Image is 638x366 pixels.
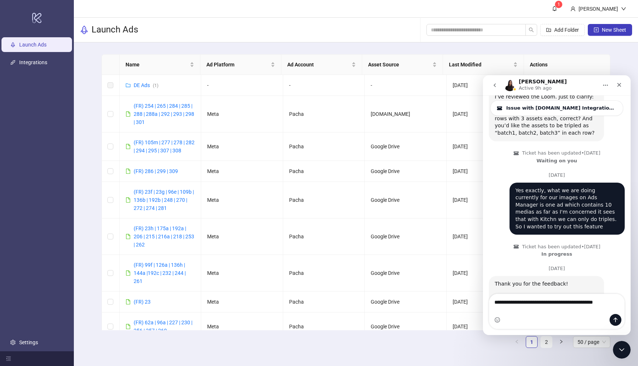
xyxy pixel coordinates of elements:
[365,182,447,218] td: Google Drive
[134,168,178,174] a: (FR) 286 | 299 | 309
[201,96,283,132] td: Meta
[555,336,567,348] li: Next Page
[368,61,431,69] span: Asset Source
[541,336,552,348] li: 2
[206,61,269,69] span: Ad Platform
[19,59,47,65] a: Integrations
[126,270,131,276] span: file
[283,96,365,132] td: Pacha
[365,255,447,291] td: Google Drive
[365,75,447,96] td: -
[201,182,283,218] td: Meta
[126,111,131,117] span: file
[447,218,529,255] td: [DATE]
[134,299,151,305] a: (FR) 23
[200,55,281,75] th: Ad Platform
[201,132,283,161] td: Meta
[365,291,447,313] td: Google Drive
[126,234,131,239] span: file
[588,24,632,36] button: New Sheet
[546,27,551,32] span: folder-add
[555,336,567,348] button: right
[449,61,512,69] span: Last Modified
[365,218,447,255] td: Google Drive
[283,182,365,218] td: Pacha
[365,313,447,341] td: Google Drive
[362,55,443,75] th: Asset Source
[558,2,560,7] span: 1
[283,218,365,255] td: Pacha
[134,225,194,248] a: (FR) 23h | 175a | 192a | 206 | 215 | 216a | 218 | 253 | 262
[283,255,365,291] td: Pacha
[552,6,557,11] span: bell
[559,339,563,344] span: right
[287,61,350,69] span: Ad Account
[126,299,131,304] span: file
[283,161,365,182] td: Pacha
[594,27,599,32] span: plus-square
[283,75,365,96] td: -
[526,336,537,348] a: 1
[573,336,610,348] div: Page Size
[447,182,529,218] td: [DATE]
[134,103,194,125] a: (FR) 254 | 265 | 284 | 285 | 288 | 288a | 292 | 293 | 298 | 301
[201,313,283,341] td: Meta
[483,75,631,335] iframe: Intercom live chat
[365,132,447,161] td: Google Drive
[6,356,11,361] span: menu-fold
[447,96,529,132] td: [DATE]
[19,42,47,48] a: Launch Ads
[613,341,631,359] iframe: Intercom live chat
[447,313,529,341] td: [DATE]
[555,1,562,8] sup: 1
[281,55,362,75] th: Ad Account
[134,320,192,334] a: (FR) 62a | 96a | 227 | 230 | 256 | 257 | 260
[201,218,283,255] td: Meta
[126,61,188,69] span: Name
[447,255,529,291] td: [DATE]
[447,161,529,182] td: [DATE]
[621,6,626,11] span: down
[529,27,534,32] span: search
[511,336,523,348] button: left
[524,55,605,75] th: Actions
[134,189,194,211] a: (FR) 23f | 23g | 96e | 109b | 136b | 192b | 248 | 270 | 272 | 274 | 281
[283,291,365,313] td: Pacha
[570,6,576,11] span: user
[447,132,529,161] td: [DATE]
[283,132,365,161] td: Pacha
[126,169,131,174] span: file
[576,5,621,13] div: [PERSON_NAME]
[134,262,186,284] a: (FR) 99f | 126a | 136h | 144a |192c | 232 | 244 | 261
[126,324,131,329] span: file
[283,313,365,341] td: Pacha
[443,55,524,75] th: Last Modified
[365,96,447,132] td: [DOMAIN_NAME]
[541,336,552,348] a: 2
[515,339,519,344] span: left
[92,24,138,36] h3: Launch Ads
[447,75,529,96] td: [DATE]
[540,24,585,36] button: Add Folder
[19,339,38,345] a: Settings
